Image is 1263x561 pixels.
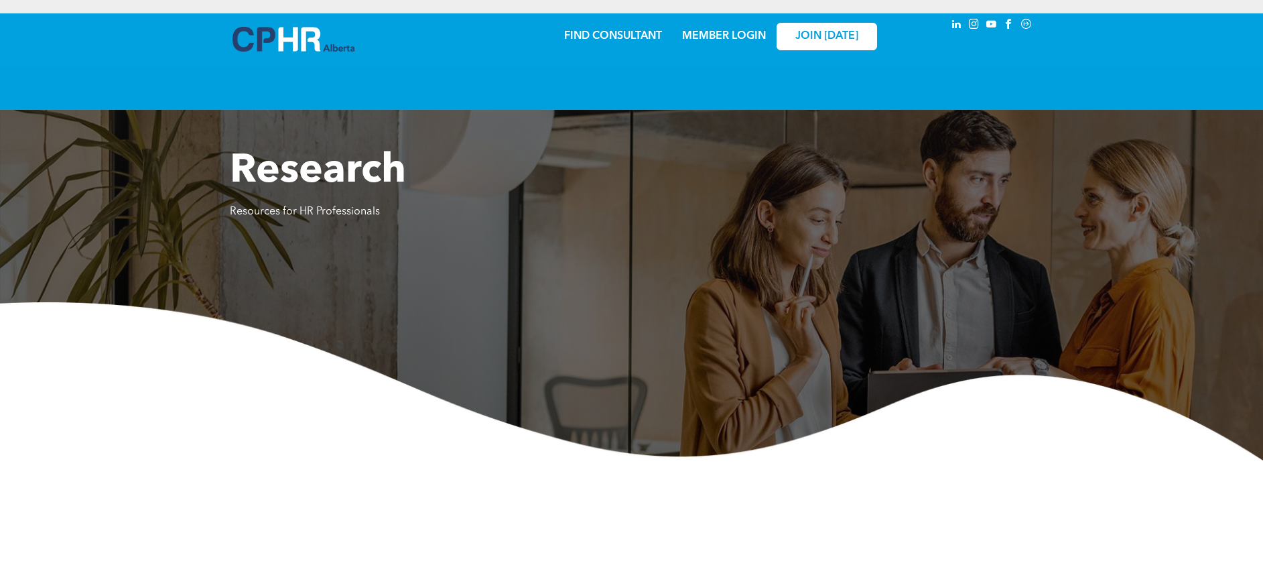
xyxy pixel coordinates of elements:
a: JOIN [DATE] [777,23,877,50]
a: linkedin [949,17,964,35]
img: A blue and white logo for cp alberta [232,27,354,52]
span: Resources for HR Professionals [230,206,380,217]
a: facebook [1002,17,1016,35]
span: JOIN [DATE] [795,30,858,43]
a: instagram [967,17,982,35]
a: Social network [1019,17,1034,35]
span: Research [230,151,406,192]
a: MEMBER LOGIN [682,31,766,42]
a: FIND CONSULTANT [564,31,662,42]
a: youtube [984,17,999,35]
